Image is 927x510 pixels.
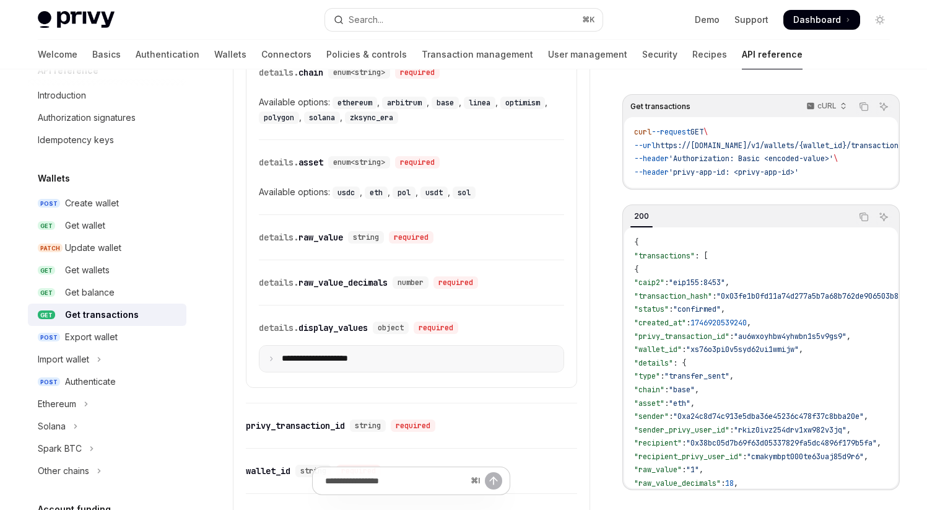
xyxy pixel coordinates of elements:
span: , [747,318,751,328]
div: display_values [259,322,368,334]
div: Authorization signatures [38,110,136,125]
div: , [464,95,500,110]
div: required [433,276,478,289]
a: GETGet transactions [28,304,186,326]
a: GETGet wallet [28,214,186,237]
span: "details" [634,358,673,368]
div: Available options: [259,95,564,125]
a: Introduction [28,84,186,107]
div: Get balance [65,285,115,300]
div: Update wallet [65,240,121,255]
span: "base" [669,385,695,395]
span: \ [703,127,708,137]
span: object [378,323,404,333]
span: : [664,385,669,395]
span: enum<string> [333,68,385,77]
div: chain [259,66,323,79]
span: { [634,265,638,275]
p: cURL [817,101,837,111]
span: "created_at" [634,318,686,328]
a: GETGet wallets [28,259,186,281]
div: Ethereum [38,397,76,411]
span: \ [833,154,838,164]
span: "au6wxoyhbw4yhwbn1s5v9gs9" [734,332,846,341]
div: Other chains [38,464,89,478]
a: Dashboard [783,10,860,30]
input: Ask a question... [325,467,466,495]
button: Ask AI [876,209,892,225]
div: Export wallet [65,330,118,345]
div: Get transactions [65,307,139,322]
span: "asset" [634,398,664,408]
span: , [864,411,868,421]
span: : [669,304,673,314]
span: { [634,237,638,247]
h5: Wallets [38,171,70,186]
a: Transaction management [422,40,533,69]
div: Available options: [259,185,564,200]
a: Demo [695,14,720,26]
span: details. [259,277,298,288]
div: Authenticate [65,374,116,389]
span: enum<string> [333,157,385,167]
span: 'Authorization: Basic <encoded-value>' [669,154,833,164]
code: pol [393,187,416,199]
code: solana [304,112,340,124]
div: Import wallet [38,352,89,367]
button: Open search [325,9,603,31]
span: "wallet_id" [634,345,682,354]
div: Idempotency keys [38,133,114,147]
div: asset [259,156,323,169]
button: Toggle Ethereum section [28,393,186,415]
span: "transfer_sent" [664,371,729,381]
span: "confirmed" [673,304,721,314]
span: "caip2" [634,278,664,288]
a: Wallets [214,40,246,69]
span: "recipient_privy_user_id" [634,452,742,462]
div: required [414,322,458,334]
span: : [742,452,747,462]
a: GETGet balance [28,281,186,304]
span: GET [690,127,703,137]
span: : [686,318,690,328]
div: Spark BTC [38,441,82,456]
div: Search... [349,12,383,27]
span: : [682,345,686,354]
a: User management [548,40,627,69]
code: arbitrum [382,97,427,109]
code: zksync_era [345,112,398,124]
a: Security [642,40,677,69]
span: details. [259,232,298,243]
span: "raw_value_decimals" [634,478,721,488]
span: 18 [725,478,734,488]
span: 1746920539240 [690,318,747,328]
code: base [432,97,459,109]
div: privy_transaction_id [246,420,345,432]
div: , [259,110,304,125]
a: POSTExport wallet [28,326,186,348]
div: , [382,95,432,110]
span: "chain" [634,385,664,395]
div: raw_value_decimals [259,276,388,289]
a: API reference [742,40,803,69]
span: details. [259,322,298,333]
a: PATCHUpdate wallet [28,237,186,259]
code: usdc [333,187,360,199]
button: Copy the contents from the code block [856,99,872,115]
span: : [729,425,734,435]
a: Recipes [692,40,727,69]
span: "cmakymbpt000te63uaj85d9r6" [747,452,864,462]
span: ⌘ K [582,15,595,25]
div: Get wallet [65,218,105,233]
div: raw_value [259,231,343,244]
span: : [682,438,686,448]
span: , [864,452,868,462]
div: , [365,185,393,200]
span: Get transactions [630,102,690,112]
img: light logo [38,11,115,29]
div: , [432,95,464,110]
a: Authentication [136,40,199,69]
span: : [664,278,669,288]
span: "type" [634,371,660,381]
code: usdt [420,187,448,199]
